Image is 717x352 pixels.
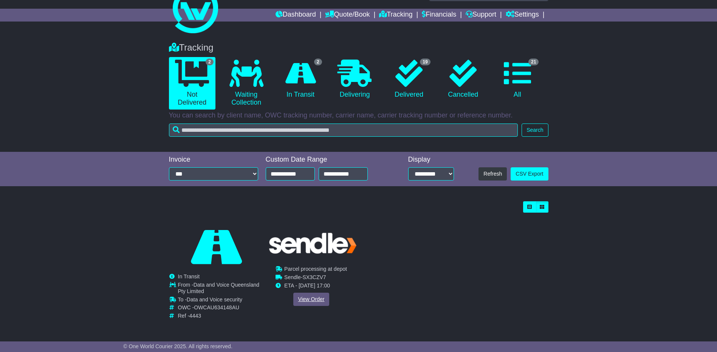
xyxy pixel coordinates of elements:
td: OWC - [178,304,263,313]
a: Delivering [331,57,378,102]
a: Financials [422,9,456,22]
span: Sendle [284,274,301,280]
img: GetCarrierServiceLogo [265,230,359,256]
a: Quote/Book [325,9,370,22]
span: 4443 [189,313,201,319]
span: ETA - [DATE] 17:00 [284,283,330,289]
a: 19 Delivered [386,57,432,102]
div: Invoice [169,156,258,164]
a: Waiting Collection [223,57,269,110]
a: Dashboard [276,9,316,22]
a: 2 In Transit [277,57,324,102]
span: In Transit [178,273,200,279]
a: View Order [293,293,329,306]
button: Search [522,124,548,137]
td: - [284,274,347,283]
td: Ref - [178,313,263,319]
span: 19 [420,59,430,65]
a: Settings [506,9,539,22]
a: Tracking [379,9,412,22]
span: © One World Courier 2025. All rights reserved. [123,343,232,349]
span: 21 [528,59,539,65]
a: 2 Not Delivered [169,57,215,110]
td: To - [178,296,263,305]
div: Display [408,156,454,164]
span: Data and Voice Queensland Pty Limited [178,282,260,294]
span: Parcel processing at depot [284,266,347,272]
button: Refresh [479,167,507,181]
a: CSV Export [511,167,548,181]
td: From - [178,282,263,296]
span: SX3CZV7 [302,274,326,280]
div: Tracking [165,42,552,53]
span: Data and Voice security [187,296,242,303]
div: Custom Date Range [266,156,387,164]
span: OWCAU634148AU [194,304,239,310]
span: 2 [206,59,214,65]
a: Support [466,9,496,22]
a: 21 All [494,57,540,102]
span: 2 [314,59,322,65]
p: You can search by client name, OWC tracking number, carrier name, carrier tracking number or refe... [169,111,548,120]
a: Cancelled [440,57,486,102]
